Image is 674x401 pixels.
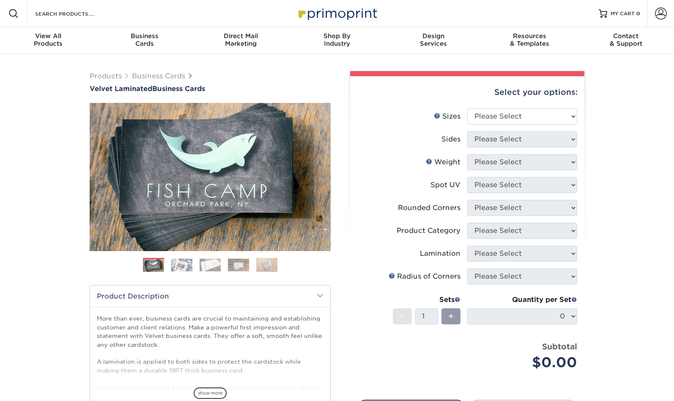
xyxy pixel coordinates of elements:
[385,32,482,40] span: Design
[397,226,460,236] div: Product Category
[192,32,289,40] span: Direct Mail
[192,32,289,47] div: Marketing
[426,157,460,167] div: Weight
[385,27,482,54] a: DesignServices
[357,76,578,108] div: Select your options:
[143,255,164,276] img: Business Cards 01
[96,32,193,40] span: Business
[611,10,635,17] span: MY CART
[385,32,482,47] div: Services
[467,295,577,305] div: Quantity per Set
[34,8,117,19] input: SEARCH PRODUCTS.....
[578,32,674,40] span: Contact
[389,271,460,282] div: Radius of Corners
[90,85,152,93] span: Velvet Laminated
[434,111,460,122] div: Sizes
[578,32,674,47] div: & Support
[393,295,460,305] div: Sets
[398,203,460,213] div: Rounded Corners
[430,180,460,190] div: Spot UV
[295,4,379,22] img: Primoprint
[171,258,192,271] img: Business Cards 02
[90,85,331,93] a: Velvet LaminatedBusiness Cards
[132,72,185,80] a: Business Cards
[289,32,385,47] div: Industry
[482,32,578,40] span: Resources
[289,32,385,40] span: Shop By
[420,249,460,259] div: Lamination
[474,352,577,373] div: $0.00
[400,310,404,323] span: -
[228,258,249,271] img: Business Cards 04
[578,27,674,54] a: Contact& Support
[96,27,193,54] a: BusinessCards
[448,310,454,323] span: +
[90,285,330,307] h2: Product Description
[200,258,221,271] img: Business Cards 03
[90,56,331,298] img: Velvet Laminated 01
[542,342,577,351] strong: Subtotal
[482,27,578,54] a: Resources& Templates
[482,32,578,47] div: & Templates
[96,32,193,47] div: Cards
[256,257,277,272] img: Business Cards 05
[90,85,331,93] h1: Business Cards
[636,11,640,17] span: 0
[194,387,227,399] span: show more
[289,27,385,54] a: Shop ByIndustry
[192,27,289,54] a: Direct MailMarketing
[90,72,122,80] a: Products
[441,134,460,144] div: Sides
